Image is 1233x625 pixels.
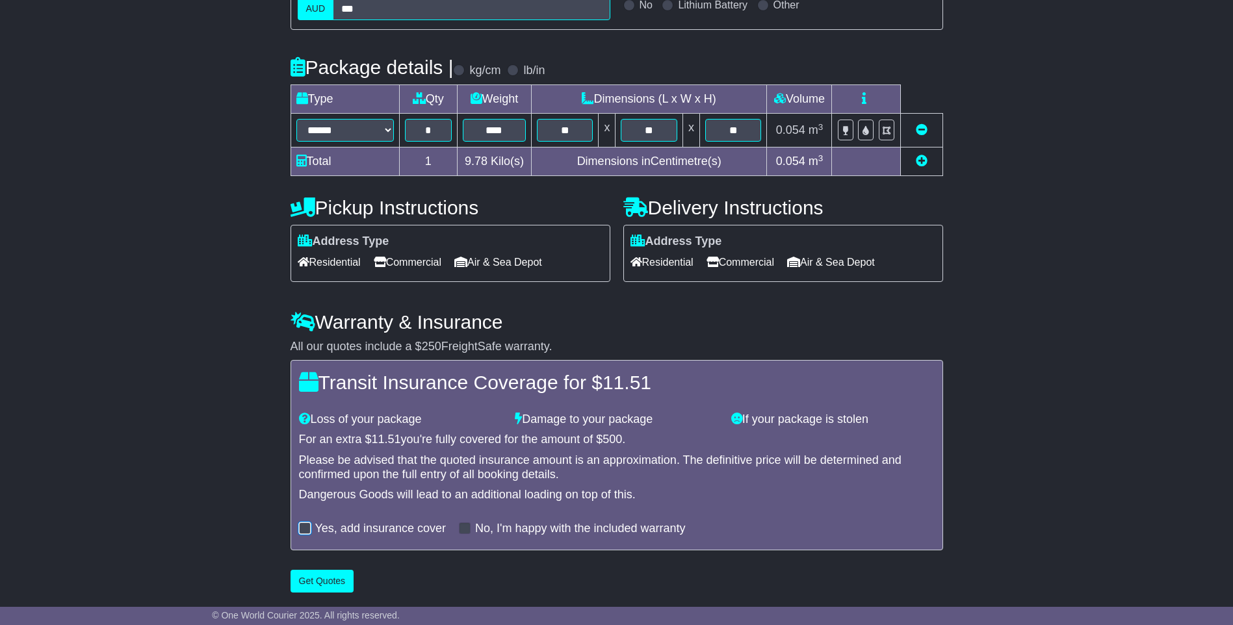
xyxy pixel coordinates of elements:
a: Add new item [916,155,928,168]
h4: Delivery Instructions [623,197,943,218]
h4: Transit Insurance Coverage for $ [299,372,935,393]
span: m [809,155,824,168]
label: Address Type [630,235,722,249]
span: Residential [298,252,361,272]
sup: 3 [818,122,824,132]
span: 11.51 [603,372,651,393]
div: Damage to your package [508,413,725,427]
td: Dimensions (L x W x H) [531,85,767,114]
label: Address Type [298,235,389,249]
span: Air & Sea Depot [787,252,875,272]
div: If your package is stolen [725,413,941,427]
td: 1 [399,147,457,176]
td: Total [291,147,399,176]
span: 11.51 [372,433,401,446]
span: 0.054 [776,123,805,136]
span: Air & Sea Depot [454,252,542,272]
td: Type [291,85,399,114]
span: Commercial [707,252,774,272]
span: Commercial [374,252,441,272]
h4: Warranty & Insurance [291,311,943,333]
td: x [599,114,616,147]
td: Weight [457,85,531,114]
div: Please be advised that the quoted insurance amount is an approximation. The definitive price will... [299,453,935,481]
span: 9.78 [465,155,487,168]
a: Remove this item [916,123,928,136]
div: Loss of your package [292,413,509,427]
span: © One World Courier 2025. All rights reserved. [212,610,400,620]
span: Residential [630,252,694,272]
label: No, I'm happy with the included warranty [475,522,686,536]
div: For an extra $ you're fully covered for the amount of $ . [299,433,935,447]
span: m [809,123,824,136]
label: lb/in [523,64,545,78]
div: Dangerous Goods will lead to an additional loading on top of this. [299,488,935,502]
td: x [682,114,699,147]
sup: 3 [818,153,824,163]
td: Dimensions in Centimetre(s) [531,147,767,176]
td: Qty [399,85,457,114]
span: 0.054 [776,155,805,168]
button: Get Quotes [291,570,354,593]
div: All our quotes include a $ FreightSafe warranty. [291,340,943,354]
label: Yes, add insurance cover [315,522,446,536]
span: 250 [422,340,441,353]
h4: Pickup Instructions [291,197,610,218]
td: Kilo(s) [457,147,531,176]
td: Volume [767,85,832,114]
span: 500 [603,433,622,446]
h4: Package details | [291,57,454,78]
label: kg/cm [469,64,500,78]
